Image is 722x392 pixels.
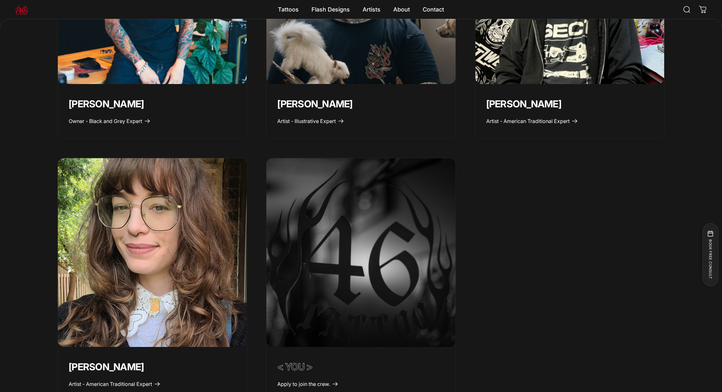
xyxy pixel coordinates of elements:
[266,158,455,347] a: <em>< YOU ></em>
[69,381,152,387] span: Artist - American Traditional Expert
[272,3,305,16] summary: Tattoos
[69,118,150,124] a: Owner - Black and Grey Expert
[69,98,236,110] p: [PERSON_NAME]
[486,118,570,124] span: Artist - American Traditional Expert
[277,98,444,110] p: [PERSON_NAME]
[69,118,142,124] span: Owner - Black and Grey Expert
[387,3,416,16] summary: About
[277,118,344,124] a: Artist - Illustrative Expert
[356,3,387,16] summary: Artists
[272,3,450,16] nav: Primary
[69,381,160,387] a: Artist - American Traditional Expert
[416,3,450,16] a: Contact
[702,223,718,286] button: BOOK FREE CONSULT
[277,381,338,387] a: Apply to join the crew.
[277,381,330,387] span: Apply to join the crew.
[277,361,312,373] em: < YOU >
[305,3,356,16] summary: Flash Designs
[696,3,710,17] a: 0 items
[277,118,336,124] span: Artist - Illustrative Expert
[58,158,247,347] a: Emily Forte
[486,98,653,110] p: [PERSON_NAME]
[486,118,578,124] a: Artist - American Traditional Expert
[69,361,236,373] p: [PERSON_NAME]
